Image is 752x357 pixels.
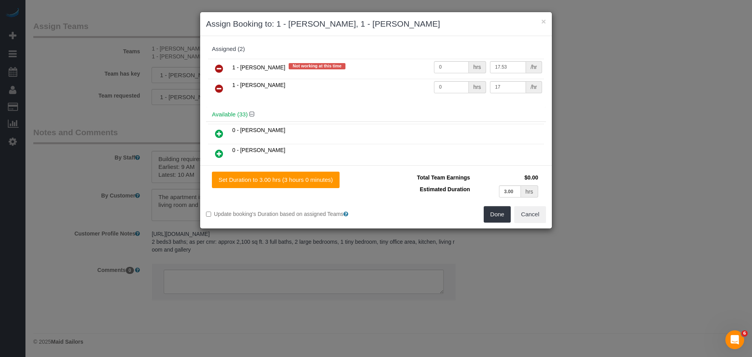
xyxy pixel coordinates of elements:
button: Done [484,206,511,223]
span: 0 - [PERSON_NAME] [232,147,285,153]
button: Set Duration to 3.00 hrs (3 hours 0 minutes) [212,172,340,188]
input: Update booking's Duration based on assigned Teams [206,212,211,217]
button: × [541,17,546,25]
span: 0 - [PERSON_NAME] [232,127,285,133]
div: /hr [526,81,542,93]
span: 1 - [PERSON_NAME] [232,82,285,88]
h4: Available (33) [212,111,540,118]
div: Assigned (2) [212,46,540,53]
span: 6 [741,330,748,337]
div: hrs [469,81,486,93]
span: Estimated Duration [420,186,470,192]
h3: Assign Booking to: 1 - [PERSON_NAME], 1 - [PERSON_NAME] [206,18,546,30]
span: 1 - [PERSON_NAME] [232,64,285,71]
span: Not working at this time [289,63,345,69]
div: /hr [526,61,542,73]
label: Update booking's Duration based on assigned Teams [206,210,370,218]
td: $0.00 [472,172,540,183]
div: hrs [469,61,486,73]
td: Total Team Earnings [382,172,472,183]
button: Cancel [514,206,546,223]
div: hrs [521,185,538,198]
iframe: Intercom live chat [725,330,744,349]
